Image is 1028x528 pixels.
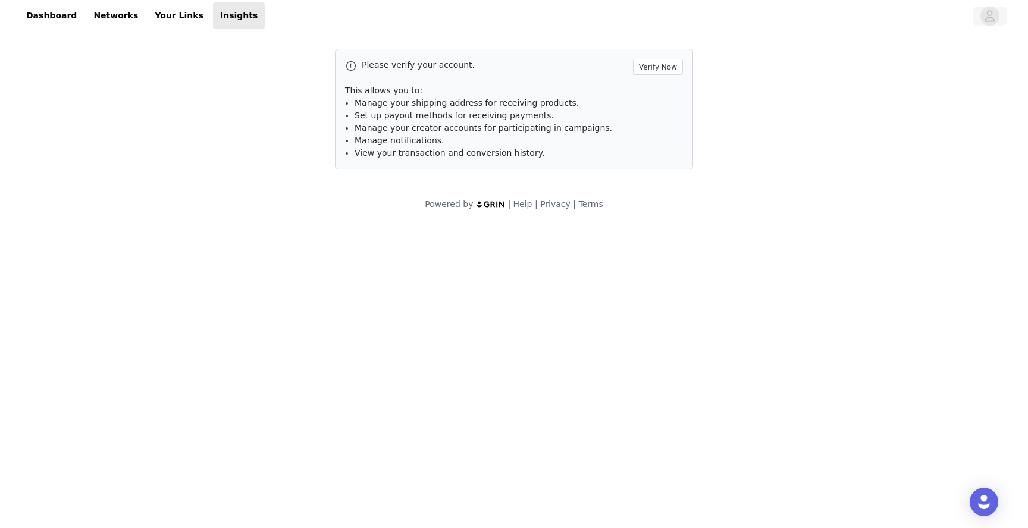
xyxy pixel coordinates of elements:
span: View your transaction and conversion history. [355,148,544,158]
span: Powered by [425,199,473,209]
a: Dashboard [19,2,84,29]
a: Your Links [148,2,211,29]
span: Set up payout methods for receiving payments. [355,111,554,120]
span: | [535,199,538,209]
span: | [573,199,576,209]
div: Open Intercom Messenger [970,488,998,516]
a: Privacy [540,199,571,209]
p: Please verify your account. [362,59,628,71]
span: Manage your shipping address for receiving products. [355,98,579,108]
span: Manage your creator accounts for participating in campaigns. [355,123,612,133]
a: Networks [86,2,145,29]
div: avatar [984,7,995,26]
button: Verify Now [633,59,683,75]
p: This allows you to: [345,84,683,97]
a: Terms [578,199,603,209]
a: Insights [213,2,265,29]
img: logo [476,200,506,208]
span: | [508,199,511,209]
span: Manage notifications. [355,136,444,145]
a: Help [513,199,532,209]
